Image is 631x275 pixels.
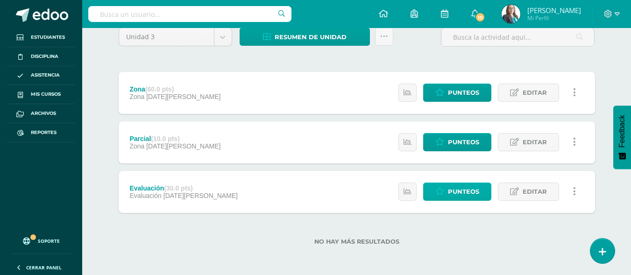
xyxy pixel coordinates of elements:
span: Punteos [448,183,479,200]
a: Asistencia [7,66,75,85]
a: Resumen de unidad [240,28,370,46]
span: Evaluación [129,192,162,199]
a: Punteos [423,183,491,201]
a: Disciplina [7,47,75,66]
span: [DATE][PERSON_NAME] [146,142,220,150]
strong: (30.0 pts) [164,184,192,192]
a: Reportes [7,123,75,142]
img: 1652ddd4fcfe42b39a865c480fda8bde.png [502,5,520,23]
span: Reportes [31,129,57,136]
div: Evaluación [129,184,238,192]
span: [DATE][PERSON_NAME] [163,192,238,199]
span: Mi Perfil [527,14,581,22]
span: [DATE][PERSON_NAME] [146,93,220,100]
span: Editar [523,84,547,101]
a: Estudiantes [7,28,75,47]
div: Zona [129,85,220,93]
span: Zona [129,142,144,150]
a: Punteos [423,133,491,151]
span: Feedback [618,115,626,148]
span: Resumen de unidad [275,28,347,46]
span: Zona [129,93,144,100]
span: Punteos [448,84,479,101]
span: Cerrar panel [26,264,62,271]
div: Parcial [129,135,220,142]
span: Archivos [31,110,56,117]
a: Mis cursos [7,85,75,104]
span: Unidad 3 [126,28,207,46]
span: 10 [475,12,485,22]
a: Soporte [11,228,71,251]
span: Soporte [38,238,60,244]
span: Asistencia [31,71,60,79]
span: Editar [523,134,547,151]
span: Mis cursos [31,91,61,98]
strong: (10.0 pts) [151,135,179,142]
strong: (60.0 pts) [145,85,174,93]
input: Busca la actividad aquí... [441,28,594,46]
button: Feedback - Mostrar encuesta [613,106,631,169]
span: Estudiantes [31,34,65,41]
span: Disciplina [31,53,58,60]
span: Editar [523,183,547,200]
a: Punteos [423,84,491,102]
a: Unidad 3 [119,28,232,46]
a: Archivos [7,104,75,123]
label: No hay más resultados [119,238,595,245]
input: Busca un usuario... [88,6,291,22]
span: [PERSON_NAME] [527,6,581,15]
span: Punteos [448,134,479,151]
